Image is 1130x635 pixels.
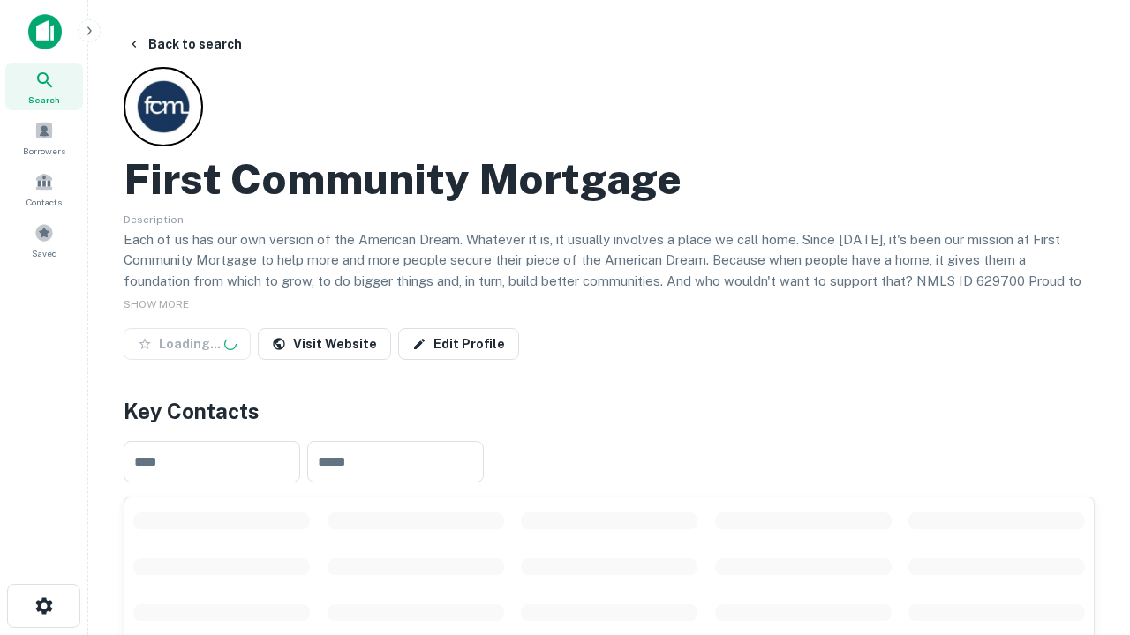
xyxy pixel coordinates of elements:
h2: First Community Mortgage [124,153,682,205]
button: Back to search [120,28,249,60]
a: Contacts [5,165,83,213]
span: Description [124,213,184,226]
span: Contacts [26,195,62,209]
a: Borrowers [5,114,83,161]
a: Visit Website [258,328,391,360]
p: Each of us has our own version of the American Dream. Whatever it is, it usually involves a place... [124,229,1095,312]
span: Saved [32,246,57,260]
a: Search [5,63,83,110]
span: SHOW MORE [124,298,189,310]
span: Search [28,93,60,107]
a: Saved [5,216,83,264]
span: Borrowers [23,144,65,158]
iframe: Chat Widget [1042,437,1130,522]
h4: Key Contacts [124,395,1095,427]
img: capitalize-icon.png [28,14,62,49]
a: Edit Profile [398,328,519,360]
